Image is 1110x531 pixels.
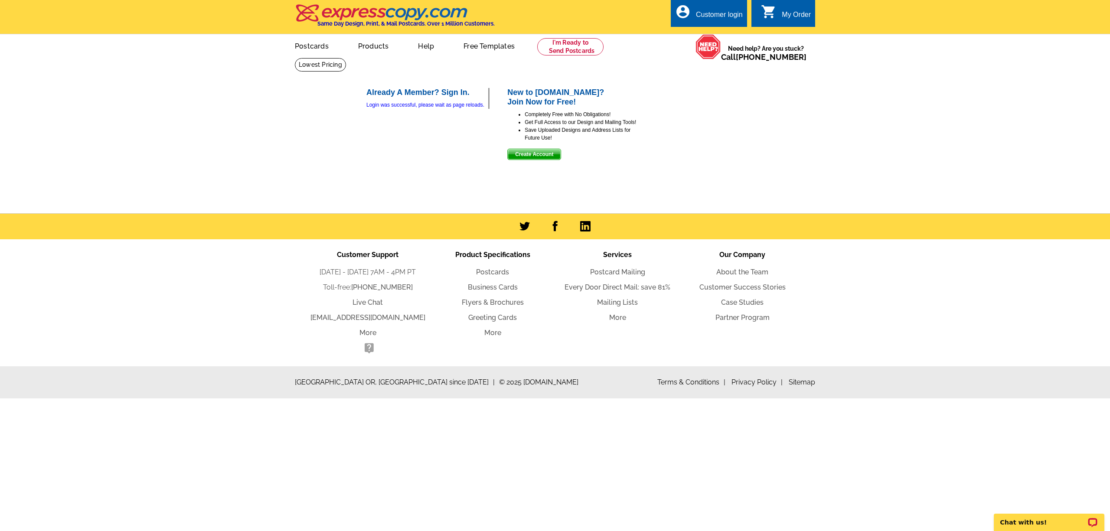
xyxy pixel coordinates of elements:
[609,313,626,322] a: More
[699,283,786,291] a: Customer Success Stories
[696,11,743,23] div: Customer login
[675,10,743,20] a: account_circle Customer login
[484,329,501,337] a: More
[317,20,495,27] h4: Same Day Design, Print, & Mail Postcards. Over 1 Million Customers.
[404,35,448,55] a: Help
[761,10,811,20] a: shopping_cart My Order
[715,313,770,322] a: Partner Program
[525,118,637,126] li: Get Full Access to our Design and Mailing Tools!
[736,52,806,62] a: [PHONE_NUMBER]
[468,283,518,291] a: Business Cards
[508,149,561,160] span: Create Account
[455,251,530,259] span: Product Specifications
[281,35,343,55] a: Postcards
[675,4,691,20] i: account_circle
[353,298,383,306] a: Live Chat
[344,35,403,55] a: Products
[603,251,632,259] span: Services
[476,268,509,276] a: Postcards
[310,313,425,322] a: [EMAIL_ADDRESS][DOMAIN_NAME]
[450,35,529,55] a: Free Templates
[295,377,495,388] span: [GEOGRAPHIC_DATA] OR, [GEOGRAPHIC_DATA] since [DATE]
[305,267,430,277] li: [DATE] - [DATE] 7AM - 4PM PT
[716,268,768,276] a: About the Team
[351,283,413,291] a: [PHONE_NUMBER]
[366,101,488,109] div: Login was successful, please wait as page reloads.
[337,251,398,259] span: Customer Support
[719,251,765,259] span: Our Company
[462,298,524,306] a: Flyers & Brochures
[731,378,783,386] a: Privacy Policy
[525,126,637,142] li: Save Uploaded Designs and Address Lists for Future Use!
[721,52,806,62] span: Call
[359,329,376,337] a: More
[761,4,777,20] i: shopping_cart
[721,44,811,62] span: Need help? Are you stuck?
[305,282,430,293] li: Toll-free:
[657,378,725,386] a: Terms & Conditions
[499,377,578,388] span: © 2025 [DOMAIN_NAME]
[782,11,811,23] div: My Order
[988,504,1110,531] iframe: LiveChat chat widget
[597,298,638,306] a: Mailing Lists
[366,88,488,98] h2: Already A Member? Sign In.
[565,283,670,291] a: Every Door Direct Mail: save 81%
[507,149,561,160] button: Create Account
[590,268,645,276] a: Postcard Mailing
[507,88,637,107] h2: New to [DOMAIN_NAME]? Join Now for Free!
[789,378,815,386] a: Sitemap
[295,10,495,27] a: Same Day Design, Print, & Mail Postcards. Over 1 Million Customers.
[468,313,517,322] a: Greeting Cards
[695,34,721,59] img: help
[525,111,637,118] li: Completely Free with No Obligations!
[721,298,764,306] a: Case Studies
